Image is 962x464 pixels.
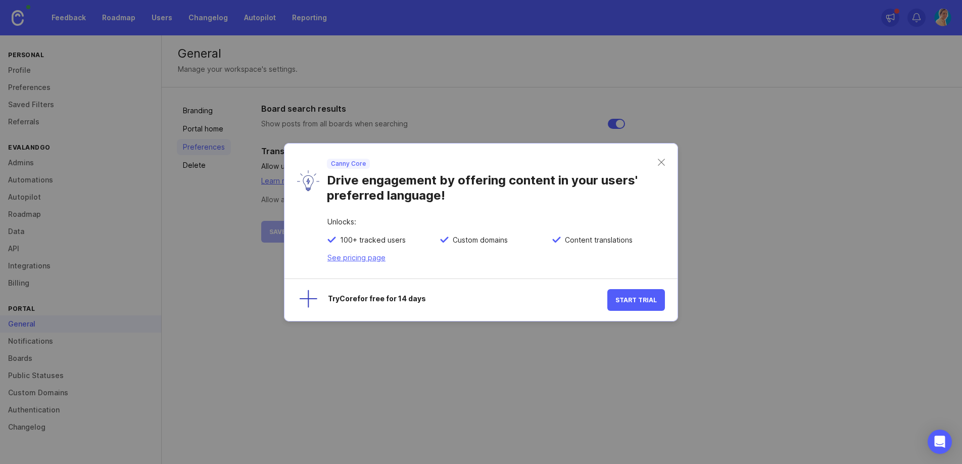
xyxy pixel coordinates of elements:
[607,289,665,311] button: Start Trial
[928,430,952,454] div: Open Intercom Messenger
[449,236,508,245] span: Custom domains
[328,295,607,305] div: Try Core for free for 14 days
[297,170,319,191] img: lyW0TRAiArAAAAAASUVORK5CYII=
[327,253,386,262] a: See pricing page
[331,160,366,168] p: Canny Core
[327,169,658,203] div: Drive engagement by offering content in your users' preferred language!
[336,236,406,245] span: 100+ tracked users
[327,218,665,236] div: Unlocks:
[615,296,657,304] span: Start Trial
[561,236,633,245] span: Content translations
